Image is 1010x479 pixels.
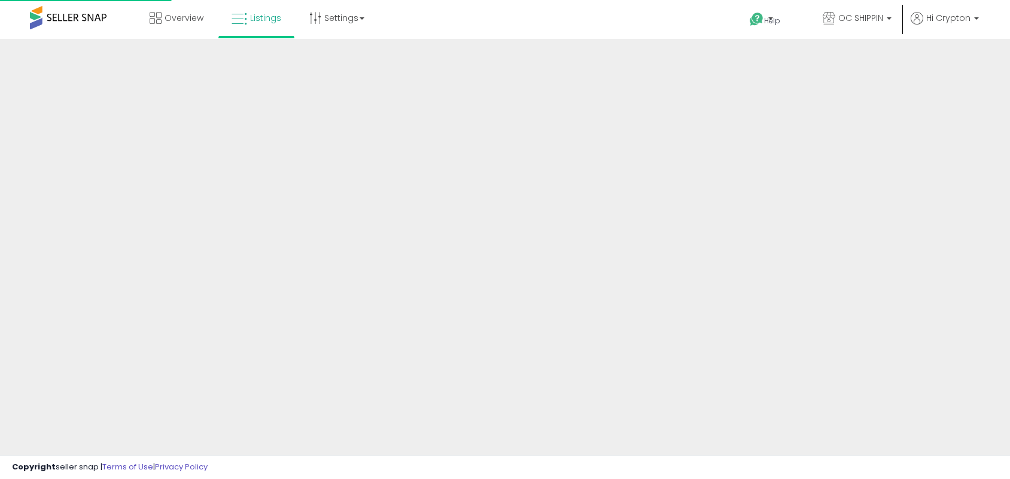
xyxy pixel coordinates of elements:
[102,461,153,472] a: Terms of Use
[926,12,971,24] span: Hi Crypton
[740,3,804,39] a: Help
[764,16,780,26] span: Help
[155,461,208,472] a: Privacy Policy
[165,12,203,24] span: Overview
[12,461,56,472] strong: Copyright
[250,12,281,24] span: Listings
[12,462,208,473] div: seller snap | |
[838,12,883,24] span: OC SHIPPIN
[911,12,979,39] a: Hi Crypton
[749,12,764,27] i: Get Help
